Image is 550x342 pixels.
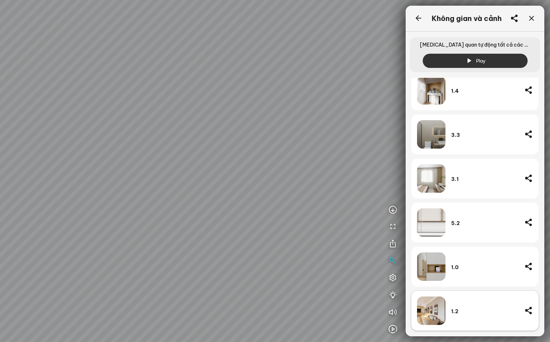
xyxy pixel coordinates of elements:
div: Không gian và cảnh [432,14,502,23]
div: 1.4 [451,88,519,94]
span: Play [476,57,486,64]
button: Play [423,54,528,68]
span: [MEDICAL_DATA] quan tự động tất cả các không gian [414,37,536,54]
div: 1.0 [451,264,519,271]
div: 3.1 [451,176,519,182]
div: 5.2 [451,220,519,226]
div: 1.2 [451,308,519,315]
div: 3.3 [451,132,519,138]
